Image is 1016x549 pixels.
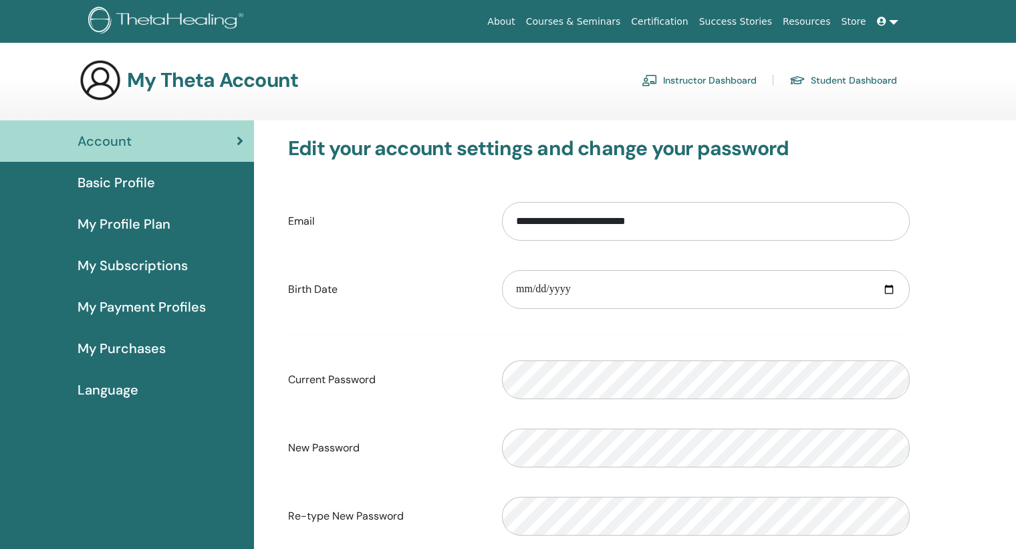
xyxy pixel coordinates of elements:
[278,367,492,393] label: Current Password
[278,277,492,302] label: Birth Date
[626,9,693,34] a: Certification
[789,70,897,91] a: Student Dashboard
[278,209,492,234] label: Email
[78,255,188,276] span: My Subscriptions
[278,435,492,461] label: New Password
[642,74,658,86] img: chalkboard-teacher.svg
[694,9,777,34] a: Success Stories
[78,173,155,193] span: Basic Profile
[521,9,626,34] a: Courses & Seminars
[78,297,206,317] span: My Payment Profiles
[78,214,170,234] span: My Profile Plan
[79,59,122,102] img: generic-user-icon.jpg
[836,9,872,34] a: Store
[777,9,836,34] a: Resources
[482,9,520,34] a: About
[789,75,805,86] img: graduation-cap.svg
[78,131,132,151] span: Account
[78,380,138,400] span: Language
[78,338,166,358] span: My Purchases
[278,504,492,529] label: Re-type New Password
[88,7,248,37] img: logo.png
[127,68,298,92] h3: My Theta Account
[288,136,910,160] h3: Edit your account settings and change your password
[642,70,757,91] a: Instructor Dashboard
